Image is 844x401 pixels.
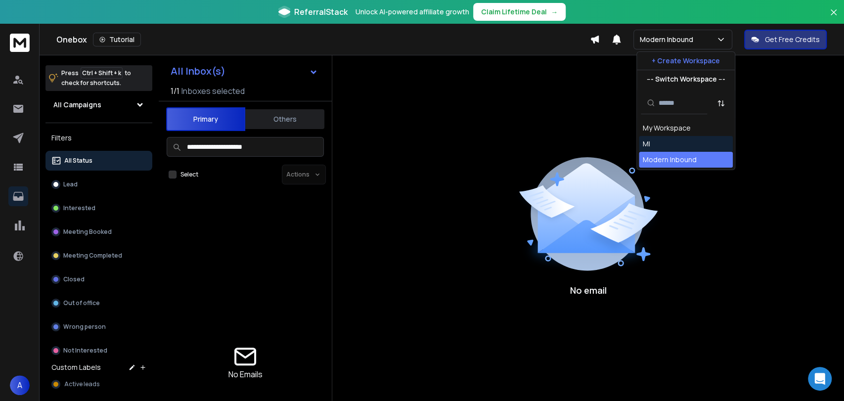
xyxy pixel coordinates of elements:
[63,204,95,212] p: Interested
[45,222,152,242] button: Meeting Booked
[64,157,92,165] p: All Status
[163,61,326,81] button: All Inbox(s)
[45,175,152,194] button: Lead
[63,252,122,260] p: Meeting Completed
[45,198,152,218] button: Interested
[45,151,152,171] button: All Status
[643,123,691,133] div: My Workspace
[643,139,650,149] div: MI
[56,33,590,46] div: Onebox
[744,30,827,49] button: Get Free Credits
[827,6,840,30] button: Close banner
[652,56,720,66] p: + Create Workspace
[640,35,697,45] p: Modern Inbound
[61,68,131,88] p: Press to check for shortcuts.
[51,362,101,372] h3: Custom Labels
[10,375,30,395] button: A
[808,367,832,391] div: Open Intercom Messenger
[711,93,731,113] button: Sort by Sort A-Z
[45,269,152,289] button: Closed
[765,35,820,45] p: Get Free Credits
[45,293,152,313] button: Out of office
[45,341,152,360] button: Not Interested
[180,171,198,178] label: Select
[643,155,697,165] div: Modern Inbound
[45,246,152,266] button: Meeting Completed
[294,6,348,18] span: ReferralStack
[245,108,324,130] button: Others
[181,85,245,97] h3: Inboxes selected
[45,95,152,115] button: All Campaigns
[570,283,607,297] p: No email
[64,380,99,388] span: Active leads
[647,74,725,84] p: --- Switch Workspace ---
[63,347,107,355] p: Not Interested
[93,33,141,46] button: Tutorial
[171,66,225,76] h1: All Inbox(s)
[45,374,152,394] button: Active leads
[63,228,112,236] p: Meeting Booked
[171,85,179,97] span: 1 / 1
[166,107,245,131] button: Primary
[473,3,566,21] button: Claim Lifetime Deal→
[53,100,101,110] h1: All Campaigns
[45,131,152,145] h3: Filters
[63,323,106,331] p: Wrong person
[355,7,469,17] p: Unlock AI-powered affiliate growth
[63,180,78,188] p: Lead
[228,368,263,380] p: No Emails
[637,52,735,70] button: + Create Workspace
[63,299,100,307] p: Out of office
[63,275,85,283] p: Closed
[81,67,123,79] span: Ctrl + Shift + k
[45,317,152,337] button: Wrong person
[551,7,558,17] span: →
